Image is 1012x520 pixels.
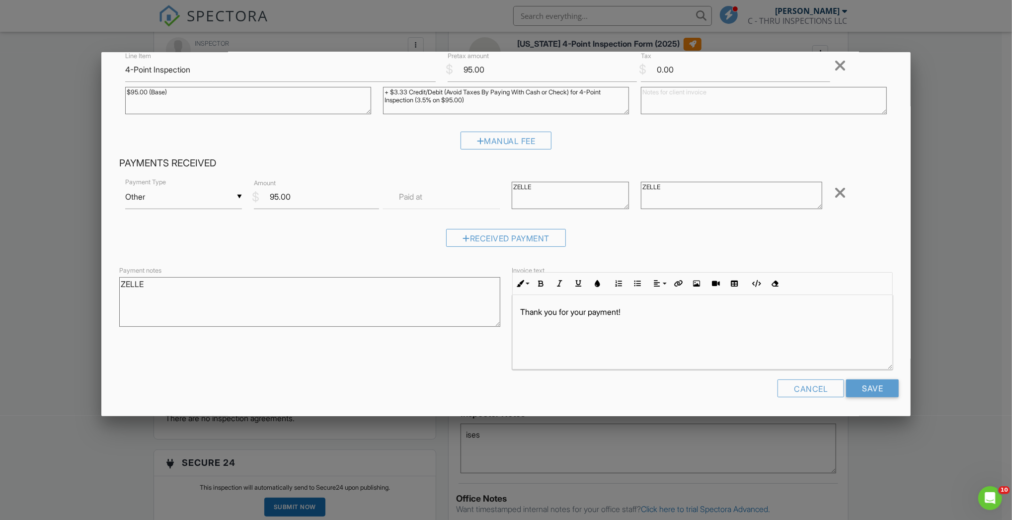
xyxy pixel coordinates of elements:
div: Cancel [778,379,844,397]
label: Invoice text [512,266,545,275]
div: Received Payment [446,229,566,247]
button: Underline (Ctrl+U) [569,274,588,293]
label: Payment notes [119,266,161,275]
iframe: Intercom live chat [978,486,1002,510]
button: Bold (Ctrl+B) [532,274,550,293]
label: Line Item [125,52,151,61]
textarea: $95.00 (Base) [125,87,371,114]
label: Amount [254,179,276,188]
input: Save [846,379,899,397]
button: Align [650,274,669,293]
div: $ [252,189,259,206]
textarea: + $3.33 Credit/Debit (Avoid Taxes By Paying With Cash or Check) for 4-Point Inspection (3.5% on $... [383,87,629,114]
label: Payment Type [125,178,166,187]
label: Paid at [399,191,422,202]
a: Manual Fee [461,139,552,149]
div: $ [446,61,453,78]
div: $ [639,61,646,78]
a: Received Payment [446,236,566,246]
button: Clear Formatting [766,274,784,293]
p: Thank you for your payment! [521,306,885,317]
button: Unordered List [628,274,647,293]
label: Pretax amount [448,52,489,61]
div: Manual Fee [461,132,552,149]
label: Tax [641,52,651,61]
button: Ordered List [610,274,628,293]
button: Italic (Ctrl+I) [550,274,569,293]
span: 10 [999,486,1010,494]
h4: Payments Received [119,157,893,170]
button: Colors [588,274,607,293]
